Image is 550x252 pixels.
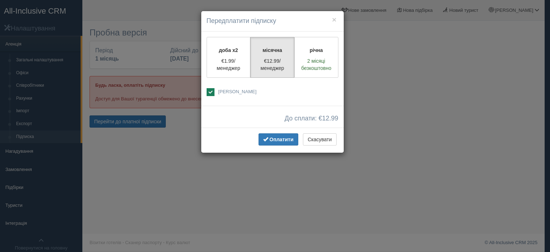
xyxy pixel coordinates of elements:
[299,47,334,54] p: річна
[285,115,338,122] span: До сплати: €
[255,47,290,54] p: місячна
[211,57,246,72] p: €1.99/менеджер
[207,16,338,26] h4: Передплатити підписку
[255,57,290,72] p: €12.99/менеджер
[299,57,334,72] p: 2 місяці безкоштовно
[322,115,338,122] span: 12.99
[218,89,256,94] span: [PERSON_NAME]
[259,133,298,146] button: Оплатити
[211,47,246,54] p: доба x2
[303,133,336,146] button: Скасувати
[332,16,336,23] button: ×
[270,137,294,142] span: Оплатити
